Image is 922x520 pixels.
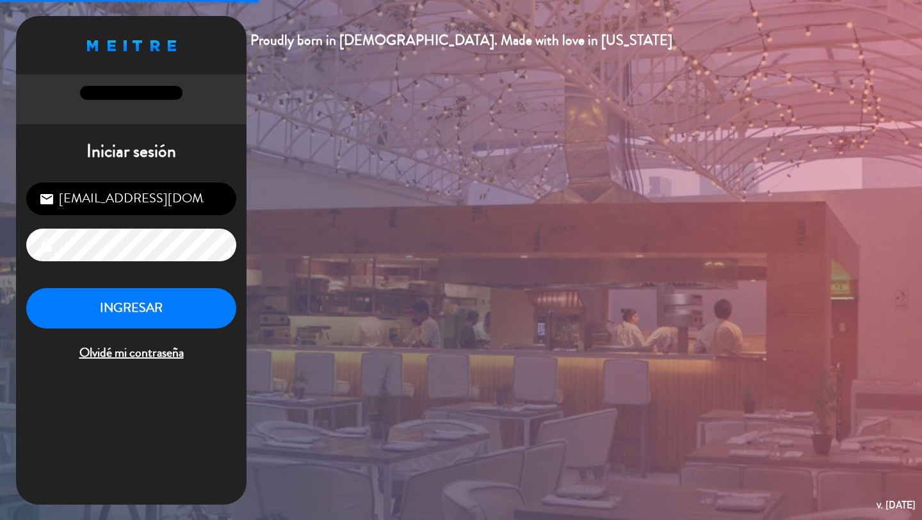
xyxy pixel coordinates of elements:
[26,288,236,329] button: INGRESAR
[16,141,247,163] h1: Iniciar sesión
[39,191,54,207] i: email
[877,496,916,514] div: v. [DATE]
[26,183,236,215] input: Correo Electrónico
[39,238,54,253] i: lock
[26,343,236,364] span: Olvidé mi contraseña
